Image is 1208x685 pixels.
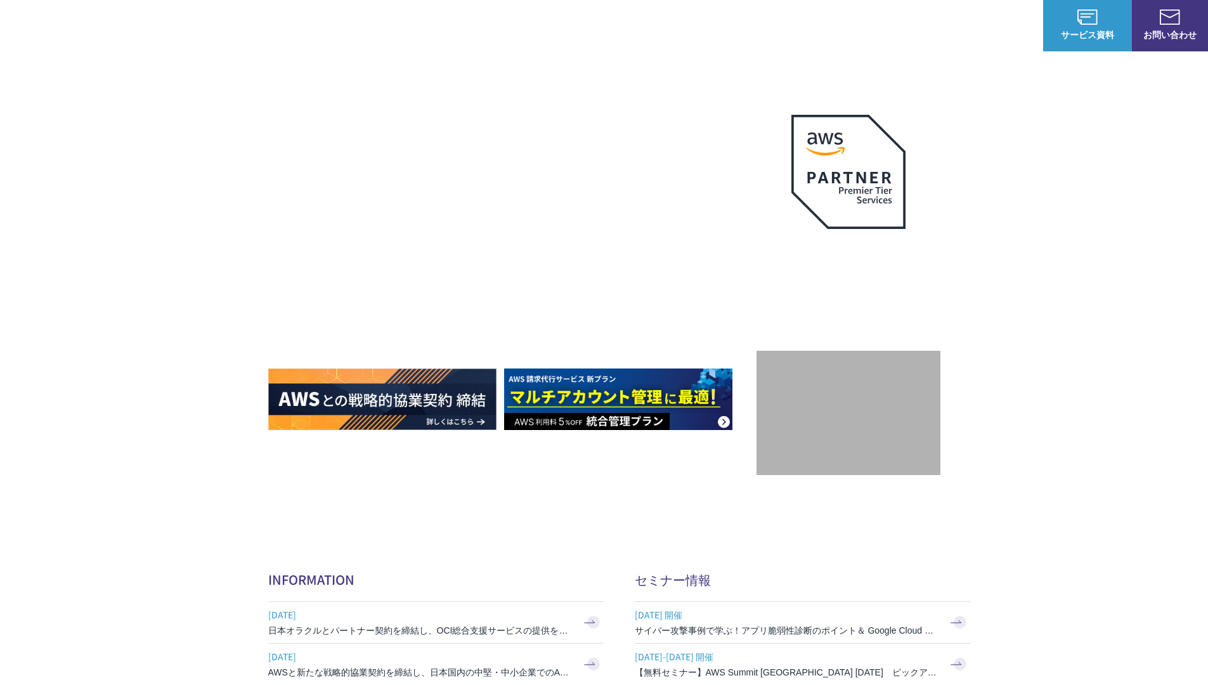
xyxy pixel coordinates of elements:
[268,570,604,589] h2: INFORMATION
[268,644,604,685] a: [DATE] AWSと新たな戦略的協業契約を締結し、日本国内の中堅・中小企業でのAWS活用を加速
[504,369,732,430] img: AWS請求代行サービス 統合管理プラン
[268,140,757,196] p: AWSの導入からコスト削減、 構成・運用の最適化からデータ活用まで 規模や業種業態を問わない マネージドサービスで
[268,647,573,666] span: [DATE]
[660,19,708,32] p: サービス
[782,370,915,462] img: 契約件数
[921,19,970,32] p: ナレッジ
[1132,28,1208,41] span: お問い合わせ
[776,244,921,293] p: 最上位プレミアティア サービスパートナー
[1043,28,1132,41] span: サービス資料
[268,624,573,637] h3: 日本オラクルとパートナー契約を締結し、OCI総合支援サービスの提供を開始
[1160,10,1180,25] img: お問い合わせ
[268,666,573,679] h3: AWSと新たな戦略的協業契約を締結し、日本国内の中堅・中小企業でのAWS活用を加速
[635,570,971,589] h2: セミナー情報
[268,605,573,624] span: [DATE]
[861,19,896,32] a: 導入事例
[604,19,635,32] p: 強み
[635,666,939,679] h3: 【無料セミナー】AWS Summit [GEOGRAPHIC_DATA] [DATE] ピックアップセッション
[791,115,906,229] img: AWSプレミアティアサービスパートナー
[995,19,1030,32] a: ログイン
[268,602,604,643] a: [DATE] 日本オラクルとパートナー契約を締結し、OCI総合支援サービスの提供を開始
[635,605,939,624] span: [DATE] 開催
[635,602,971,643] a: [DATE] 開催 サイバー攻撃事例で学ぶ！アプリ脆弱性診断のポイント＆ Google Cloud セキュリティ対策
[635,647,939,666] span: [DATE]-[DATE] 開催
[19,10,238,41] a: AWS総合支援サービス C-Chorus NHN テコラスAWS総合支援サービス
[635,644,971,685] a: [DATE]-[DATE] 開催 【無料セミナー】AWS Summit [GEOGRAPHIC_DATA] [DATE] ピックアップセッション
[635,624,939,637] h3: サイバー攻撃事例で学ぶ！アプリ脆弱性診断のポイント＆ Google Cloud セキュリティ対策
[268,209,757,330] h1: AWS ジャーニーの 成功を実現
[834,244,862,263] em: AWS
[1077,10,1098,25] img: AWS総合支援サービス C-Chorus サービス資料
[268,369,497,430] img: AWSとの戦略的協業契約 締結
[146,12,238,39] span: NHN テコラス AWS総合支援サービス
[734,19,835,32] p: 業種別ソリューション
